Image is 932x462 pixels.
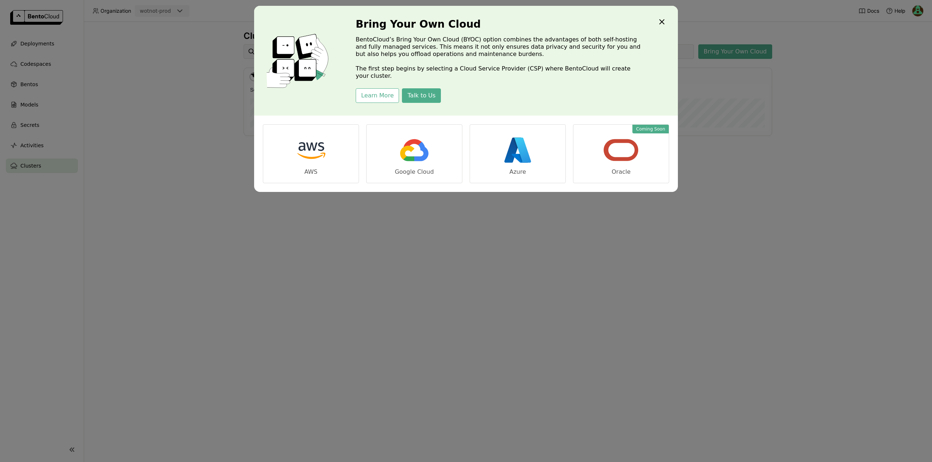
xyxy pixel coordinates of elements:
[632,125,669,133] div: Coming Soon
[396,132,433,168] img: gcp
[260,33,338,88] img: cover onboarding
[305,12,337,33] div: Availability
[499,132,536,168] img: azure
[612,168,631,176] div: Oracle
[573,124,669,183] a: Coming SoonOracle
[305,13,337,18] strong: [DATE] 16:00:00
[293,132,329,168] img: aws
[254,6,678,192] div: dialog
[356,88,399,103] button: Learn More
[332,7,337,12] button: Close
[395,168,434,176] div: Google Cloud
[304,168,317,176] div: AWS
[263,124,359,183] a: AWS
[366,124,462,183] a: Google Cloud
[470,124,566,183] a: Azure
[356,19,643,30] h3: Bring Your Own Cloud
[356,36,643,80] p: BentoCloud’s Bring Your Own Cloud (BYOC) option combines the advantages of both self-hosting and ...
[402,88,441,103] button: Talk to Us
[603,132,639,168] img: oracle
[509,168,526,176] div: Azure
[657,17,666,28] div: Close
[313,19,328,26] div: Healthy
